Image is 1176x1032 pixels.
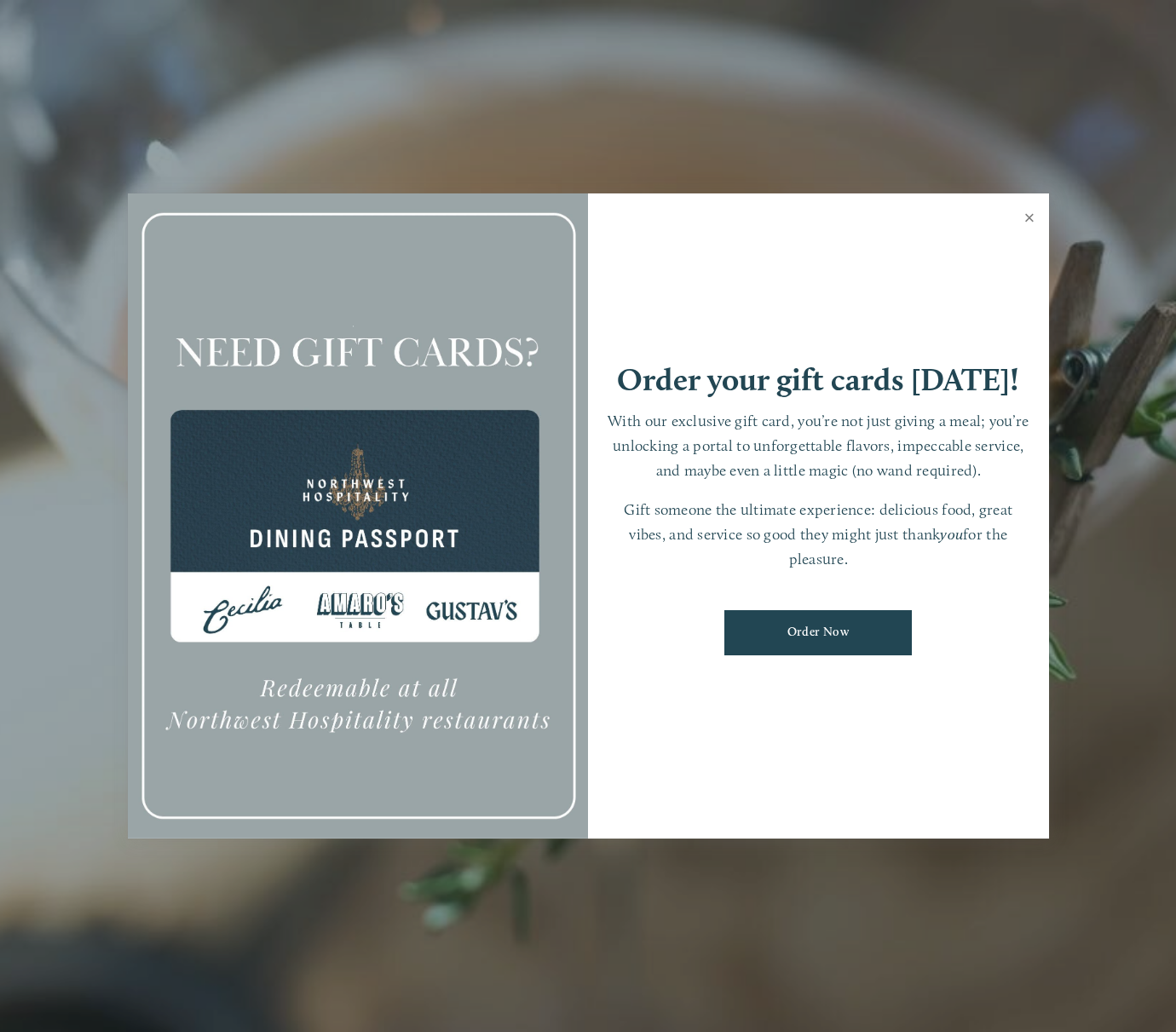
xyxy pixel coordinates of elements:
[605,409,1032,482] p: With our exclusive gift card, you’re not just giving a meal; you’re unlocking a portal to unforge...
[605,498,1032,571] p: Gift someone the ultimate experience: delicious food, great vibes, and service so good they might...
[1013,196,1046,244] a: Close
[724,610,912,655] a: Order Now
[940,525,963,543] em: you
[617,364,1019,395] h1: Order your gift cards [DATE]!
